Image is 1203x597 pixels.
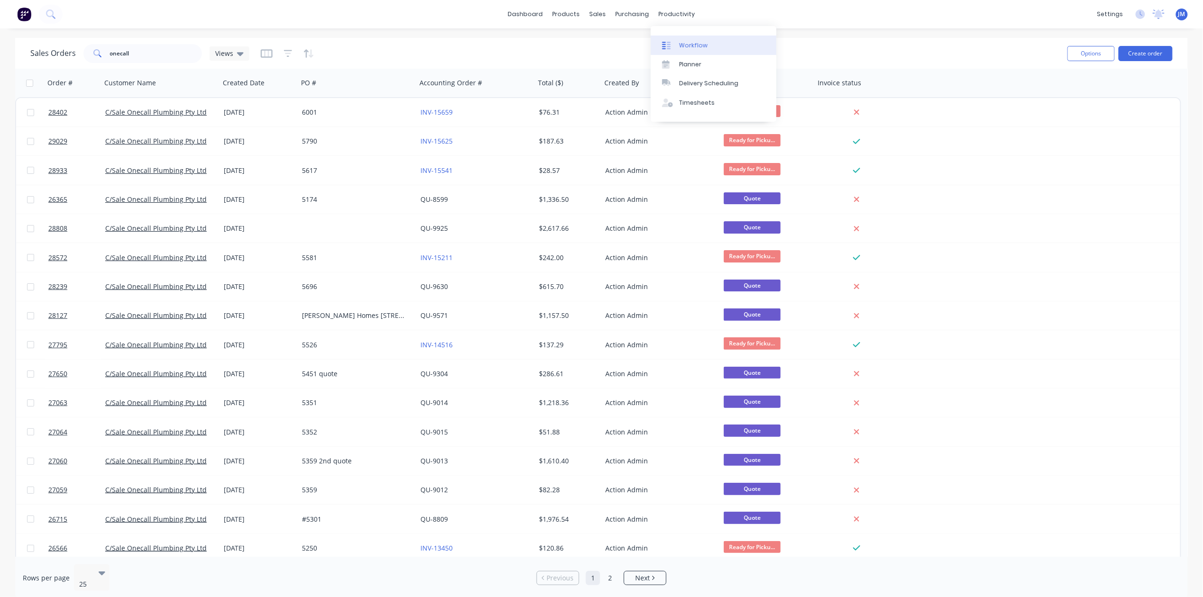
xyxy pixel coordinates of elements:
[105,427,207,436] a: C/Sale Onecall Plumbing Pty Ltd
[48,156,105,185] a: 28933
[724,134,781,146] span: Ready for Picku...
[48,418,105,446] a: 27064
[605,515,711,524] div: Action Admin
[604,78,639,88] div: Created By
[48,301,105,330] a: 28127
[651,74,776,93] a: Delivery Scheduling
[420,456,448,465] a: QU-9013
[110,44,202,63] input: Search...
[302,253,407,262] div: 5581
[302,369,407,379] div: 5451 quote
[605,224,711,233] div: Action Admin
[48,398,67,407] span: 27063
[539,166,595,175] div: $28.57
[105,340,207,349] a: C/Sale Onecall Plumbing Pty Ltd
[302,195,407,204] div: 5174
[105,515,207,524] a: C/Sale Onecall Plumbing Pty Ltd
[224,369,294,379] div: [DATE]
[651,36,776,54] a: Workflow
[420,108,453,117] a: INV-15659
[679,99,715,107] div: Timesheets
[724,425,781,436] span: Quote
[105,282,207,291] a: C/Sale Onecall Plumbing Pty Ltd
[605,108,711,117] div: Action Admin
[420,340,453,349] a: INV-14516
[654,7,700,21] div: productivity
[605,253,711,262] div: Action Admin
[503,7,548,21] a: dashboard
[724,512,781,524] span: Quote
[539,108,595,117] div: $76.31
[539,515,595,524] div: $1,976.54
[724,280,781,291] span: Quote
[224,398,294,407] div: [DATE]
[539,427,595,437] div: $51.88
[48,195,67,204] span: 26365
[539,485,595,495] div: $82.28
[48,360,105,388] a: 27650
[302,485,407,495] div: 5359
[1119,46,1173,61] button: Create order
[585,7,611,21] div: sales
[79,579,91,589] div: 25
[818,78,861,88] div: Invoice status
[224,340,294,350] div: [DATE]
[48,427,67,437] span: 27064
[48,505,105,534] a: 26715
[302,515,407,524] div: #5301
[724,192,781,204] span: Quote
[105,108,207,117] a: C/Sale Onecall Plumbing Pty Ltd
[586,571,600,585] a: Page 1 is your current page
[724,454,781,466] span: Quote
[651,93,776,112] a: Timesheets
[420,253,453,262] a: INV-15211
[302,398,407,407] div: 5351
[48,311,67,320] span: 28127
[724,250,781,262] span: Ready for Picku...
[224,543,294,553] div: [DATE]
[48,543,67,553] span: 26566
[48,389,105,417] a: 27063
[548,7,585,21] div: products
[104,78,156,88] div: Customer Name
[48,369,67,379] span: 27650
[302,108,407,117] div: 6001
[224,311,294,320] div: [DATE]
[724,367,781,379] span: Quote
[539,398,595,407] div: $1,218.36
[605,195,711,204] div: Action Admin
[679,41,708,50] div: Workflow
[539,369,595,379] div: $286.61
[48,253,67,262] span: 28572
[224,166,294,175] div: [DATE]
[539,253,595,262] div: $242.00
[420,195,448,204] a: QU-8599
[1093,7,1128,21] div: settings
[215,48,233,58] span: Views
[48,224,67,233] span: 28808
[724,541,781,553] span: Ready for Picku...
[105,485,207,494] a: C/Sale Onecall Plumbing Pty Ltd
[302,311,407,320] div: [PERSON_NAME] Homes [STREET_ADDRESS]
[48,136,67,146] span: 29029
[48,166,67,175] span: 28933
[419,78,482,88] div: Accounting Order #
[301,78,316,88] div: PO #
[605,369,711,379] div: Action Admin
[605,282,711,291] div: Action Admin
[105,398,207,407] a: C/Sale Onecall Plumbing Pty Ltd
[105,136,207,145] a: C/Sale Onecall Plumbing Pty Ltd
[48,447,105,475] a: 27060
[105,543,207,552] a: C/Sale Onecall Plumbing Pty Ltd
[420,136,453,145] a: INV-15625
[302,166,407,175] div: 5617
[224,456,294,466] div: [DATE]
[420,282,448,291] a: QU-9630
[539,136,595,146] div: $187.63
[539,543,595,553] div: $120.86
[30,49,76,58] h1: Sales Orders
[420,485,448,494] a: QU-9012
[533,571,670,585] ul: Pagination
[724,483,781,495] span: Quote
[538,78,563,88] div: Total ($)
